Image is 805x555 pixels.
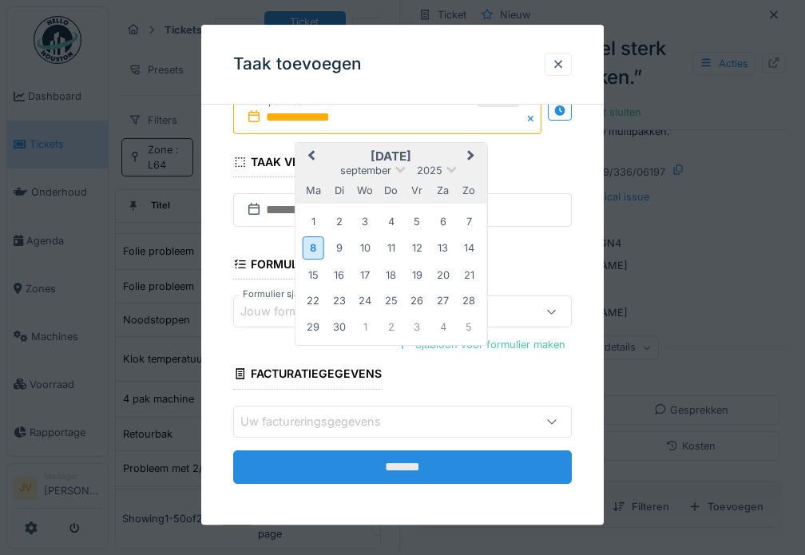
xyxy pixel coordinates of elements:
[355,237,376,259] div: Choose woensdag 10 september 2025
[458,237,480,259] div: Choose zondag 14 september 2025
[432,211,454,232] div: Choose zaterdag 6 september 2025
[328,316,350,338] div: Choose dinsdag 30 september 2025
[328,290,350,311] div: Choose dinsdag 23 september 2025
[380,316,402,338] div: Choose donderdag 2 oktober 2025
[328,264,350,286] div: Choose dinsdag 16 september 2025
[240,288,332,302] label: Formulier sjablonen
[524,101,541,134] button: Close
[233,54,362,74] h3: Taak toevoegen
[380,290,402,311] div: Choose donderdag 25 september 2025
[328,237,350,259] div: Choose dinsdag 9 september 2025
[458,290,480,311] div: Choose zondag 28 september 2025
[380,180,402,201] div: donderdag
[380,264,402,286] div: Choose donderdag 18 september 2025
[432,180,454,201] div: zaterdag
[380,237,402,259] div: Choose donderdag 11 september 2025
[233,252,331,279] div: Formulieren
[300,208,482,339] div: Month september, 2025
[233,150,426,177] div: Taak verwachte einddatum
[303,236,324,260] div: Choose maandag 8 september 2025
[406,180,428,201] div: vrijdag
[406,316,428,338] div: Choose vrijdag 3 oktober 2025
[355,316,376,338] div: Choose woensdag 1 oktober 2025
[328,211,350,232] div: Choose dinsdag 2 september 2025
[295,149,487,164] h2: [DATE]
[432,237,454,259] div: Choose zaterdag 13 september 2025
[458,211,480,232] div: Choose zondag 7 september 2025
[458,316,480,338] div: Choose zondag 5 oktober 2025
[458,264,480,286] div: Choose zondag 21 september 2025
[340,165,391,176] span: september
[297,145,323,170] button: Previous Month
[303,264,324,286] div: Choose maandag 15 september 2025
[406,290,428,311] div: Choose vrijdag 26 september 2025
[355,264,376,286] div: Choose woensdag 17 september 2025
[303,180,324,201] div: maandag
[303,211,324,232] div: Choose maandag 1 september 2025
[355,290,376,311] div: Choose woensdag 24 september 2025
[432,264,454,286] div: Choose zaterdag 20 september 2025
[355,211,376,232] div: Choose woensdag 3 september 2025
[417,165,442,176] span: 2025
[328,180,350,201] div: dinsdag
[240,303,358,321] div: Jouw formulieren
[406,237,428,259] div: Choose vrijdag 12 september 2025
[458,180,480,201] div: zondag
[432,290,454,311] div: Choose zaterdag 27 september 2025
[406,264,428,286] div: Choose vrijdag 19 september 2025
[380,211,402,232] div: Choose donderdag 4 september 2025
[432,316,454,338] div: Choose zaterdag 4 oktober 2025
[355,180,376,201] div: woensdag
[240,413,403,430] div: Uw factureringsgegevens
[243,93,304,110] label: Werkperiode
[303,316,324,338] div: Choose maandag 29 september 2025
[233,363,382,390] div: Facturatiegegevens
[303,290,324,311] div: Choose maandag 22 september 2025
[406,211,428,232] div: Choose vrijdag 5 september 2025
[460,145,486,170] button: Next Month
